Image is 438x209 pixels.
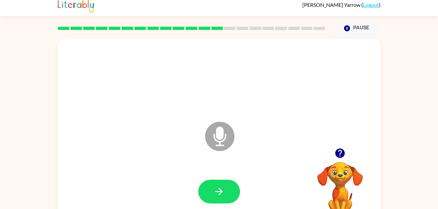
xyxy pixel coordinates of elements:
span: [PERSON_NAME] Yarrow [302,2,361,8]
button: Pause [333,21,381,36]
a: Logout [363,2,379,8]
div: ( ) [302,2,381,8]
